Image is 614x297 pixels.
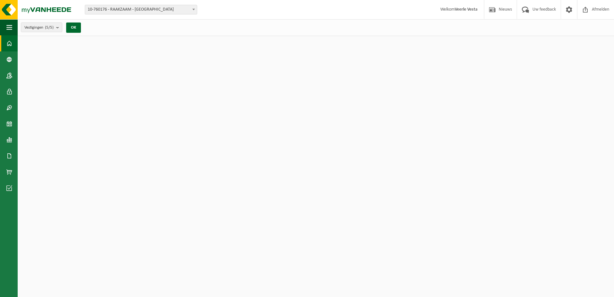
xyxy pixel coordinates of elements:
span: 10-760176 - RAAKZAAM - BELSELE [85,5,197,14]
button: OK [66,22,81,33]
count: (5/5) [45,25,54,30]
span: Vestigingen [24,23,54,32]
strong: Veerle Vesta [455,7,478,12]
button: Vestigingen(5/5) [21,22,62,32]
